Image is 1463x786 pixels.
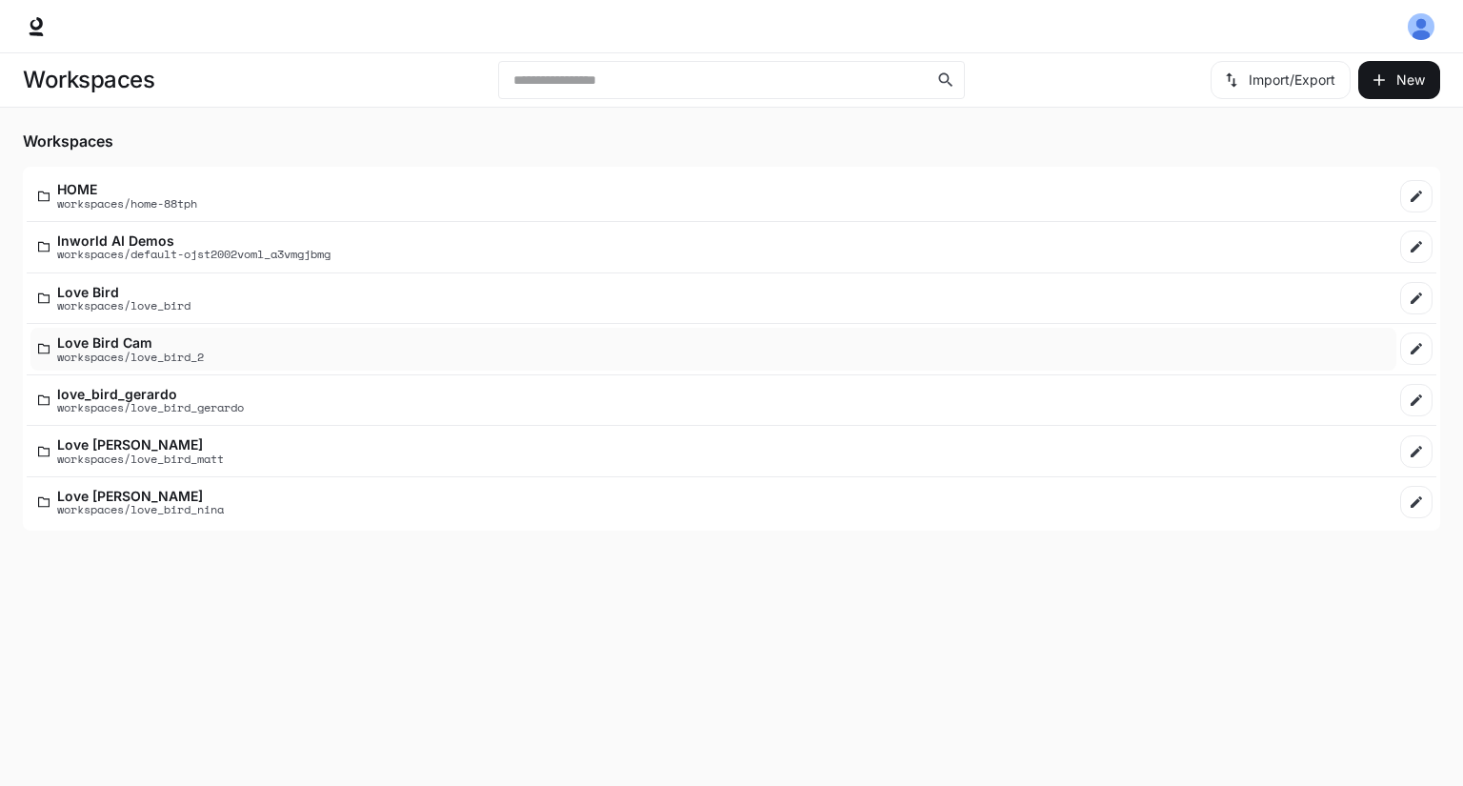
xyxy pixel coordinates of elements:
[57,233,331,248] p: Inworld AI Demos
[57,387,244,401] p: love_bird_gerardo
[30,328,1396,371] a: Love Bird Camworkspaces/love_bird_2
[57,351,204,363] p: workspaces/love_bird_2
[57,453,224,465] p: workspaces/love_bird_matt
[1211,61,1351,99] button: Import/Export
[1400,333,1433,365] a: Edit workspace
[30,277,1396,320] a: Love Birdworkspaces/love_bird
[1400,231,1433,263] a: Edit workspace
[1402,8,1440,46] button: User avatar
[1358,61,1440,99] button: Create workspace
[30,481,1396,524] a: Love [PERSON_NAME]workspaces/love_bird_nina
[23,61,154,99] h1: Workspaces
[30,430,1396,473] a: Love [PERSON_NAME]workspaces/love_bird_matt
[1400,180,1433,212] a: Edit workspace
[57,248,331,260] p: workspaces/default-ojst2002voml_a3vmgjbmg
[57,503,224,515] p: workspaces/love_bird_nina
[30,174,1396,217] a: HOMEworkspaces/home-88tph
[57,437,224,452] p: Love [PERSON_NAME]
[57,299,190,312] p: workspaces/love_bird
[1400,384,1433,416] a: Edit workspace
[1400,282,1433,314] a: Edit workspace
[57,335,204,350] p: Love Bird Cam
[1408,13,1434,40] img: User avatar
[57,182,197,196] p: HOME
[57,489,224,503] p: Love [PERSON_NAME]
[1400,435,1433,468] a: Edit workspace
[23,131,1440,151] h5: Workspaces
[1400,486,1433,518] a: Edit workspace
[30,226,1396,269] a: Inworld AI Demosworkspaces/default-ojst2002voml_a3vmgjbmg
[57,285,190,299] p: Love Bird
[57,401,244,413] p: workspaces/love_bird_gerardo
[30,379,1396,422] a: love_bird_gerardoworkspaces/love_bird_gerardo
[57,197,197,210] p: workspaces/home-88tph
